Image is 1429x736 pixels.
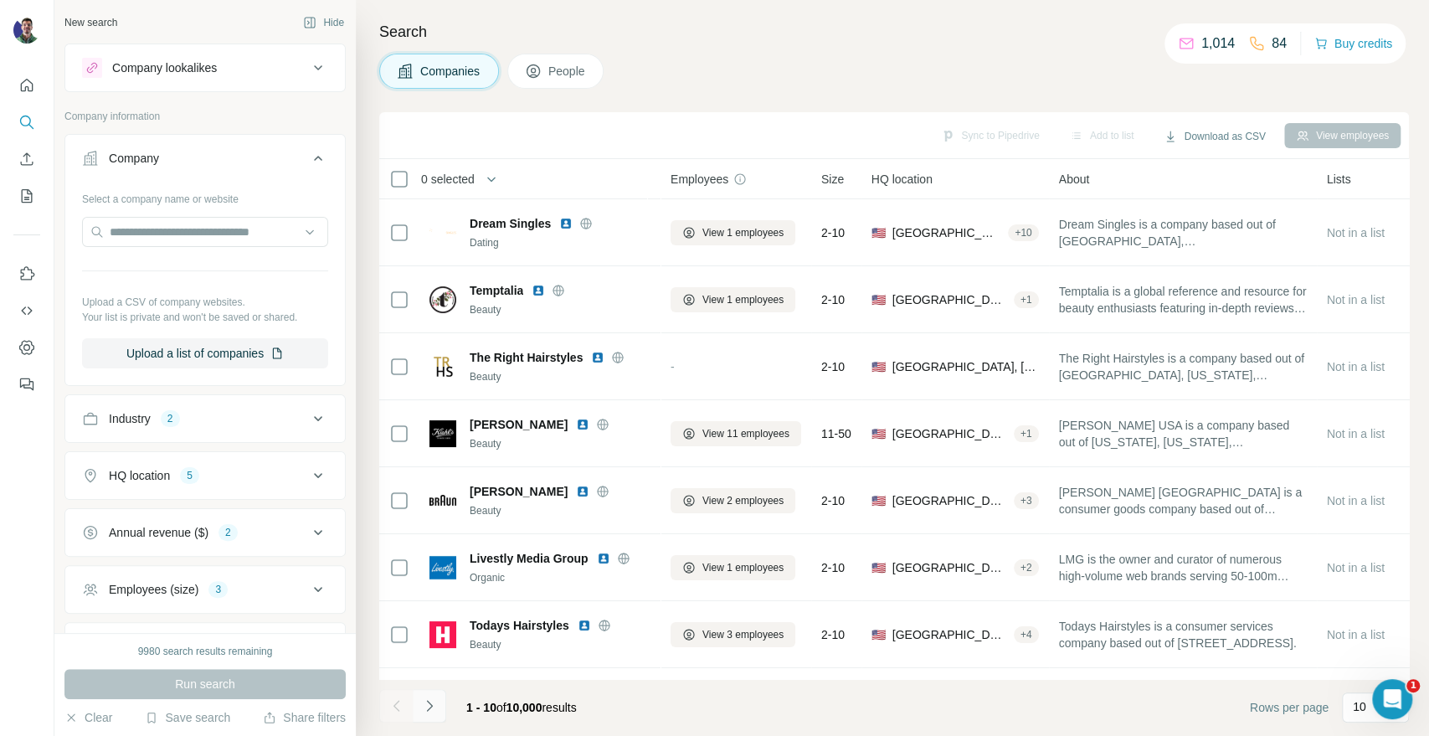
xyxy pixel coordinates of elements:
[429,495,456,507] img: Logo of Braun
[1014,560,1039,575] div: + 2
[470,302,650,317] div: Beauty
[65,512,345,553] button: Annual revenue ($)2
[1059,551,1307,584] span: LMG is the owner and curator of numerous high-volume web brands serving 50-100m pageviews per month.
[65,569,345,610] button: Employees (size)3
[871,171,933,188] span: HQ location
[892,358,1039,375] span: [GEOGRAPHIC_DATA], [US_STATE]
[671,220,795,245] button: View 1 employees
[1327,427,1385,440] span: Not in a list
[892,425,1007,442] span: [GEOGRAPHIC_DATA], [US_STATE]
[821,425,851,442] span: 11-50
[466,701,577,714] span: results
[161,411,180,426] div: 2
[109,581,198,598] div: Employees (size)
[470,215,551,232] span: Dream Singles
[1353,698,1366,715] p: 10
[671,555,795,580] button: View 1 employees
[13,369,40,399] button: Feedback
[466,701,496,714] span: 1 - 10
[1059,350,1307,383] span: The Right Hairstyles is a company based out of [GEOGRAPHIC_DATA], [US_STATE], [GEOGRAPHIC_DATA].
[871,425,886,442] span: 🇺🇸
[420,63,481,80] span: Companies
[576,485,589,498] img: LinkedIn logo
[1059,216,1307,250] span: Dream Singles is a company based out of [GEOGRAPHIC_DATA], [GEOGRAPHIC_DATA], [GEOGRAPHIC_DATA].
[1327,226,1385,239] span: Not in a list
[64,709,112,726] button: Clear
[671,360,675,373] span: -
[470,617,569,634] span: Todays Hairstyles
[821,492,845,509] span: 2-10
[13,17,40,44] img: Avatar
[892,224,1002,241] span: [GEOGRAPHIC_DATA], [US_STATE]
[65,626,345,667] button: Technologies
[413,689,446,723] button: Navigate to next page
[429,621,456,648] img: Logo of Todays Hairstyles
[470,436,650,451] div: Beauty
[821,626,845,643] span: 2-10
[1014,493,1039,508] div: + 3
[13,181,40,211] button: My lists
[1327,494,1385,507] span: Not in a list
[13,332,40,363] button: Dashboard
[208,582,228,597] div: 3
[506,701,542,714] span: 10,000
[1008,225,1038,240] div: + 10
[379,20,1409,44] h4: Search
[1327,628,1385,641] span: Not in a list
[671,622,795,647] button: View 3 employees
[82,310,328,325] p: Your list is private and won't be saved or shared.
[821,358,845,375] span: 2-10
[109,150,159,167] div: Company
[1014,292,1039,307] div: + 1
[559,217,573,230] img: LinkedIn logo
[429,286,456,313] img: Logo of Temptalia
[702,225,784,240] span: View 1 employees
[1327,360,1385,373] span: Not in a list
[1201,33,1235,54] p: 1,014
[429,420,456,447] img: Logo of Kiehl's
[892,559,1007,576] span: [GEOGRAPHIC_DATA], [US_STATE]
[421,171,475,188] span: 0 selected
[821,171,844,188] span: Size
[470,503,650,518] div: Beauty
[578,619,591,632] img: LinkedIn logo
[871,492,886,509] span: 🇺🇸
[109,467,170,484] div: HQ location
[892,291,1007,308] span: [GEOGRAPHIC_DATA], [US_STATE]
[13,296,40,326] button: Use Surfe API
[1250,699,1329,716] span: Rows per page
[109,524,208,541] div: Annual revenue ($)
[892,492,1007,509] span: [GEOGRAPHIC_DATA], [US_STATE]
[470,550,589,567] span: Livestly Media Group
[1059,171,1090,188] span: About
[496,701,506,714] span: of
[65,399,345,439] button: Industry2
[1059,618,1307,651] span: Todays Hairstyles is a consumer services company based out of [STREET_ADDRESS].
[591,351,604,364] img: LinkedIn logo
[871,224,886,241] span: 🇺🇸
[892,626,1007,643] span: [GEOGRAPHIC_DATA], [US_STATE]
[13,107,40,137] button: Search
[1372,679,1412,719] iframe: Intercom live chat
[470,570,650,585] div: Organic
[64,15,117,30] div: New search
[82,185,328,207] div: Select a company name or website
[218,525,238,540] div: 2
[1059,417,1307,450] span: [PERSON_NAME] USA is a company based out of [US_STATE], [US_STATE], [GEOGRAPHIC_DATA].
[871,559,886,576] span: 🇺🇸
[1059,484,1307,517] span: [PERSON_NAME] [GEOGRAPHIC_DATA] is a consumer goods company based out of [GEOGRAPHIC_DATA][PERSON...
[138,644,273,659] div: 9980 search results remaining
[671,171,728,188] span: Employees
[532,284,545,297] img: LinkedIn logo
[1152,124,1277,149] button: Download as CSV
[429,229,456,236] img: Logo of Dream Singles
[576,418,589,431] img: LinkedIn logo
[671,287,795,312] button: View 1 employees
[821,291,845,308] span: 2-10
[180,468,199,483] div: 5
[64,109,346,124] p: Company information
[13,144,40,174] button: Enrich CSV
[470,235,650,250] div: Dating
[702,560,784,575] span: View 1 employees
[1272,33,1287,54] p: 84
